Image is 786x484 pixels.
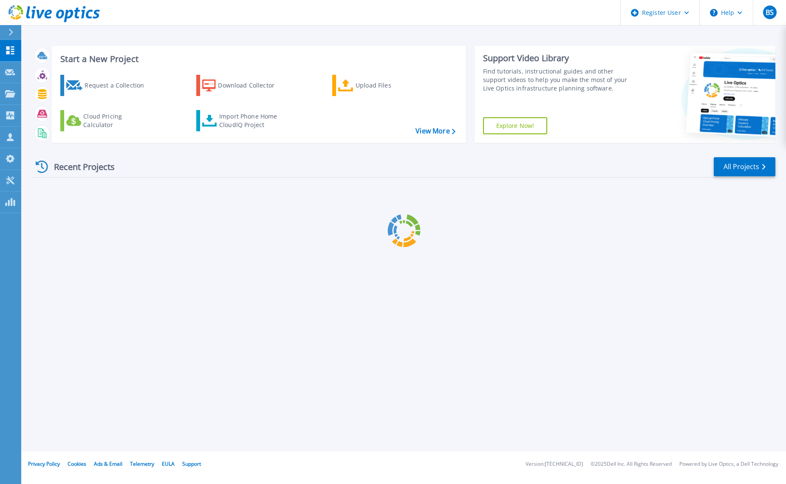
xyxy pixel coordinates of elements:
li: Version: [TECHNICAL_ID] [526,461,583,467]
div: Support Video Library [483,53,636,64]
a: Privacy Policy [28,460,60,467]
a: Cloud Pricing Calculator [60,110,155,131]
a: EULA [162,460,175,467]
a: Support [182,460,201,467]
h3: Start a New Project [60,54,455,64]
a: Upload Files [332,75,427,96]
div: Cloud Pricing Calculator [83,112,151,129]
a: Ads & Email [94,460,122,467]
li: Powered by Live Optics, a Dell Technology [679,461,778,467]
div: Download Collector [218,77,286,94]
a: View More [416,127,455,135]
a: Request a Collection [60,75,155,96]
a: Explore Now! [483,117,548,134]
span: BS [766,9,774,16]
li: © 2025 Dell Inc. All Rights Reserved [591,461,672,467]
a: All Projects [714,157,775,176]
div: Find tutorials, instructional guides and other support videos to help you make the most of your L... [483,67,636,93]
div: Recent Projects [33,156,126,177]
div: Import Phone Home CloudIQ Project [219,112,286,129]
div: Request a Collection [85,77,153,94]
a: Cookies [68,460,86,467]
div: Upload Files [356,77,424,94]
a: Telemetry [130,460,154,467]
a: Download Collector [196,75,291,96]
